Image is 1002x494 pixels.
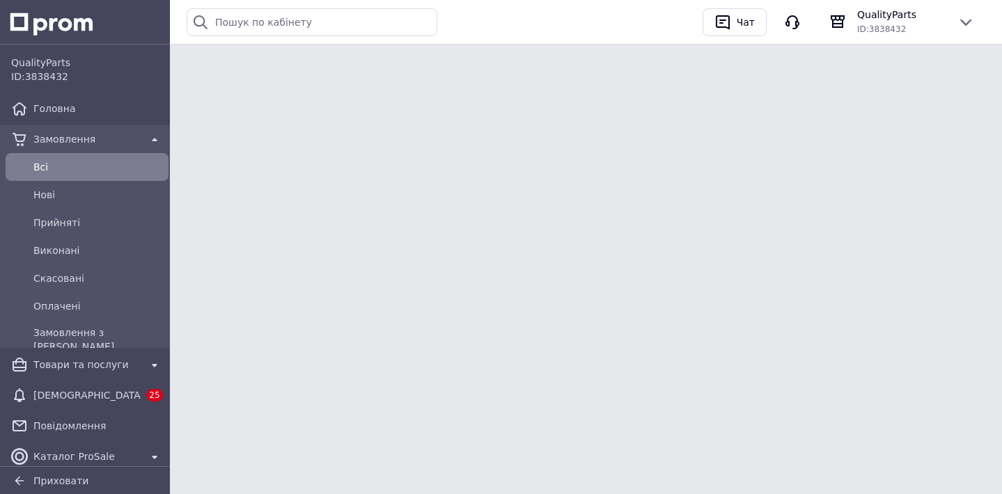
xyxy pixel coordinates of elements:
span: Нові [33,188,163,202]
span: 25 [146,389,162,401]
span: QualityParts [11,56,163,70]
span: Виконані [33,244,163,257]
span: Товари та послуги [33,358,141,372]
span: Замовлення з [PERSON_NAME] [33,326,163,353]
span: QualityParts [857,8,946,22]
input: Пошук по кабінету [187,8,437,36]
span: ID: 3838432 [11,71,68,82]
span: Каталог ProSale [33,449,141,463]
span: Прийняті [33,216,163,230]
span: Приховати [33,475,88,486]
span: Замовлення [33,132,141,146]
span: [DEMOGRAPHIC_DATA] [33,388,141,402]
span: Головна [33,102,163,115]
span: Всi [33,160,163,174]
span: Оплачені [33,299,163,313]
button: Чат [703,8,767,36]
span: Скасовані [33,271,163,285]
span: ID: 3838432 [857,24,906,34]
span: Повідомлення [33,419,163,433]
div: Чат [734,12,758,33]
